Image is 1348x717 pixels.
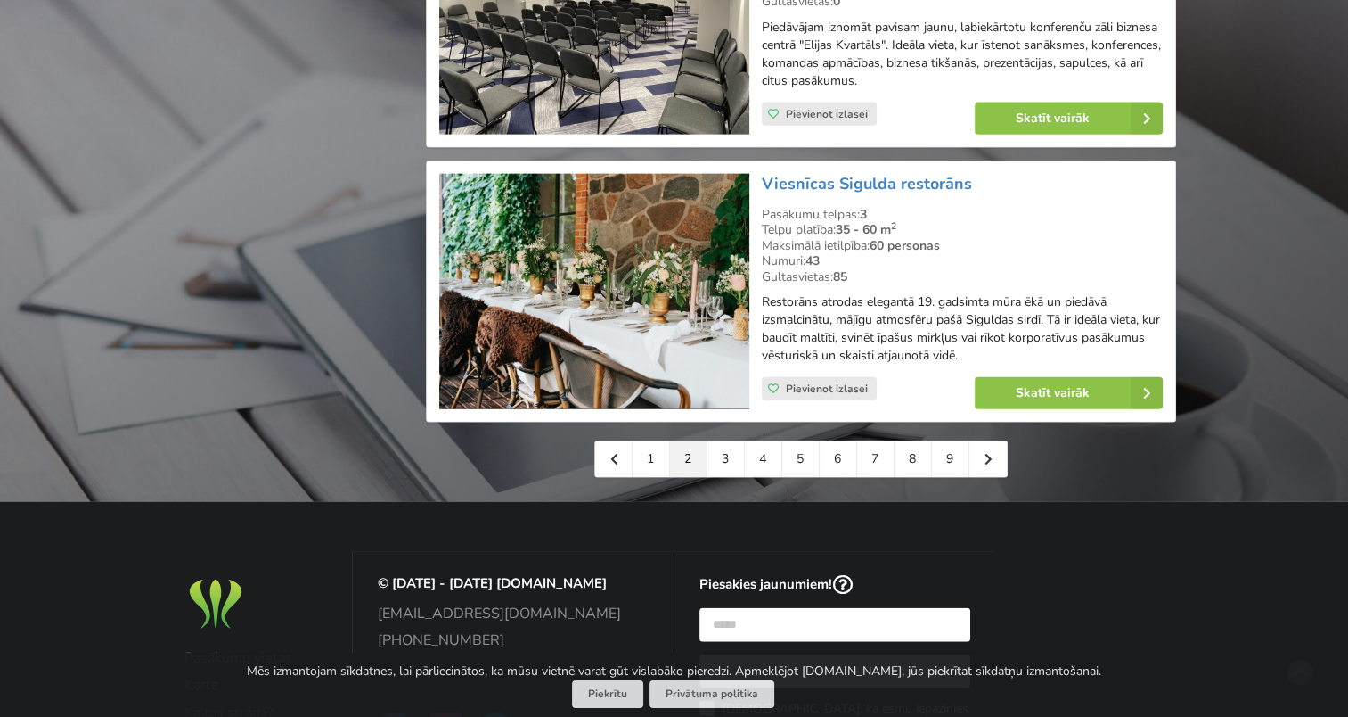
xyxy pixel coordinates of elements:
[870,237,940,254] strong: 60 personas
[932,441,969,477] a: 9
[820,441,857,477] a: 6
[762,19,1163,90] p: Piedāvājam iznomāt pavisam jaunu, labiekārtotu konferenču zāli biznesa centrā "Elijas Kvartāls". ...
[975,103,1163,135] a: Skatīt vairāk
[649,680,774,708] a: Privātuma politika
[633,441,670,477] a: 1
[857,441,895,477] a: 7
[891,219,896,233] sup: 2
[762,293,1163,365] p: Restorāns atrodas elegantā 19. gadsimta mūra ēkā un piedāvā izsmalcinātu, mājīgu atmosfēru pašā S...
[836,221,896,238] strong: 35 - 60 m
[745,441,782,477] a: 4
[860,206,867,223] strong: 3
[762,253,1163,269] div: Numuri:
[439,174,748,410] img: Restorāns, bārs | Sigulda | Viesnīcas Sigulda restorāns
[786,107,868,121] span: Pievienot izlasei
[762,269,1163,285] div: Gultasvietas:
[762,173,972,194] a: Viesnīcas Sigulda restorāns
[378,606,649,622] a: [EMAIL_ADDRESS][DOMAIN_NAME]
[378,575,649,592] p: © [DATE] - [DATE] [DOMAIN_NAME]
[805,252,820,269] strong: 43
[572,680,643,708] button: Piekrītu
[833,268,847,285] strong: 85
[378,632,649,648] a: [PHONE_NUMBER]
[975,377,1163,409] a: Skatīt vairāk
[762,207,1163,223] div: Pasākumu telpas:
[699,575,971,596] p: Piesakies jaunumiem!
[762,238,1163,254] div: Maksimālā ietilpība:
[782,441,820,477] a: 5
[786,382,868,396] span: Pievienot izlasei
[895,441,932,477] a: 8
[762,222,1163,238] div: Telpu platība:
[670,441,707,477] a: 2
[707,441,745,477] a: 3
[184,575,247,633] img: Baltic Meeting Rooms
[184,650,328,666] a: Pasākumu vietas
